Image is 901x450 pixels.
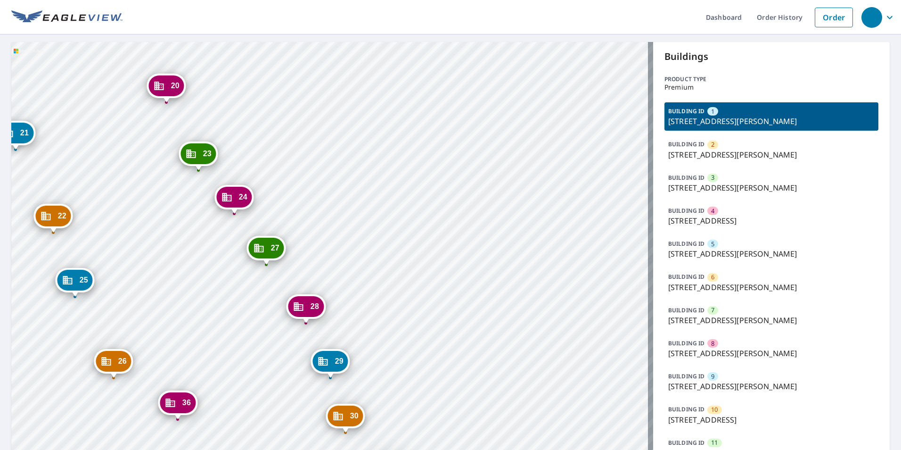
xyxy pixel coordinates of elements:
[118,358,127,365] span: 26
[711,405,718,414] span: 10
[668,339,704,347] p: BUILDING ID
[668,439,704,447] p: BUILDING ID
[711,273,714,282] span: 6
[668,273,704,281] p: BUILDING ID
[711,438,718,447] span: 11
[311,349,350,378] div: Dropped pin, building 29, Commercial property, 196 Bixham Dr Reynoldsburg, OH 43068
[668,140,704,148] p: BUILDING ID
[20,129,29,136] span: 21
[711,140,714,149] span: 2
[711,372,714,381] span: 9
[179,142,218,171] div: Dropped pin, building 23, Commercial property, 156 Sandrala Dr Reynoldsburg, OH 43068
[668,240,704,248] p: BUILDING ID
[171,82,180,89] span: 20
[668,174,704,182] p: BUILDING ID
[247,236,286,265] div: Dropped pin, building 27, Commercial property, 172 Bixham Dr Reynoldsburg, OH 43068
[215,185,254,214] div: Dropped pin, building 24, Commercial property, 164 Sandrala Dr Reynoldsburg, OH 43068
[711,240,714,249] span: 5
[668,107,704,115] p: BUILDING ID
[311,303,319,310] span: 28
[147,74,186,103] div: Dropped pin, building 20, Commercial property, 148 Sandrala Dr Reynoldsburg, OH 43068
[668,215,875,226] p: [STREET_ADDRESS]
[711,173,714,182] span: 3
[711,306,714,315] span: 7
[711,207,714,216] span: 4
[711,107,714,116] span: 1
[668,372,704,380] p: BUILDING ID
[203,150,212,157] span: 23
[668,116,875,127] p: [STREET_ADDRESS][PERSON_NAME]
[56,268,95,297] div: Dropped pin, building 25, Commercial property, 163 Sandrala Dr Reynoldsburg, OH 43068
[668,315,875,326] p: [STREET_ADDRESS][PERSON_NAME]
[668,182,875,193] p: [STREET_ADDRESS][PERSON_NAME]
[239,193,247,200] span: 24
[80,276,88,283] span: 25
[668,405,704,413] p: BUILDING ID
[668,207,704,215] p: BUILDING ID
[664,50,878,64] p: Buildings
[182,399,191,406] span: 36
[664,75,878,83] p: Product type
[668,248,875,259] p: [STREET_ADDRESS][PERSON_NAME]
[668,348,875,359] p: [STREET_ADDRESS][PERSON_NAME]
[58,212,66,219] span: 22
[711,339,714,348] span: 8
[335,358,344,365] span: 29
[350,412,359,419] span: 30
[668,306,704,314] p: BUILDING ID
[287,294,326,324] div: Dropped pin, building 28, Commercial property, 180 Sandrala Dr Reynoldsburg, OH 43068
[815,8,853,27] a: Order
[94,349,133,378] div: Dropped pin, building 26, Commercial property, 171 Sandrala Dr Reynoldsburg, OH 43068
[668,149,875,160] p: [STREET_ADDRESS][PERSON_NAME]
[271,244,279,251] span: 27
[668,282,875,293] p: [STREET_ADDRESS][PERSON_NAME]
[668,381,875,392] p: [STREET_ADDRESS][PERSON_NAME]
[11,10,123,25] img: EV Logo
[158,391,197,420] div: Dropped pin, building 36, Commercial property, 179 Sandrala Dr Reynoldsburg, OH 43068
[326,404,365,433] div: Dropped pin, building 30, Commercial property, 196 Sandrala Dr Reynoldsburg, OH 43068
[668,414,875,425] p: [STREET_ADDRESS]
[34,204,73,233] div: Dropped pin, building 22, Commercial property, 155 Sandrala Dr Reynoldsburg, OH 43068
[664,83,878,91] p: Premium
